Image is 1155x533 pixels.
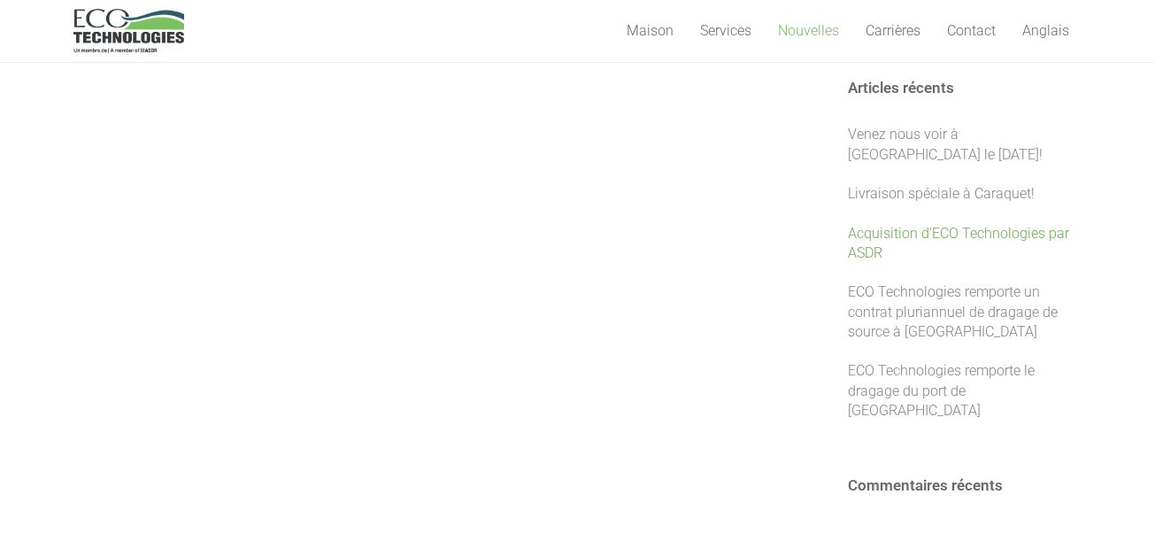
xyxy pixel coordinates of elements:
[848,79,954,97] font: Articles récents
[778,22,839,39] font: Nouvelles
[73,9,184,53] a: logo_EcoTech_ASDR_RGB
[1022,22,1069,39] font: Anglais
[848,225,1069,261] a: Acquisition d'ECO Technologies par ASDR
[848,362,1035,419] a: ECO Technologies remporte le dragage du port de [GEOGRAPHIC_DATA]
[848,476,1003,494] font: Commentaires récents
[866,22,920,39] font: Carrières
[848,126,1043,162] a: Venez nous voir à [GEOGRAPHIC_DATA] le [DATE]!
[848,283,1058,340] a: ECO Technologies remporte un contrat pluriannuel de dragage de source à [GEOGRAPHIC_DATA]
[947,22,996,39] font: Contact
[700,22,751,39] font: Services
[627,22,674,39] font: Maison
[848,185,1035,202] a: Livraison spéciale à Caraquet!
